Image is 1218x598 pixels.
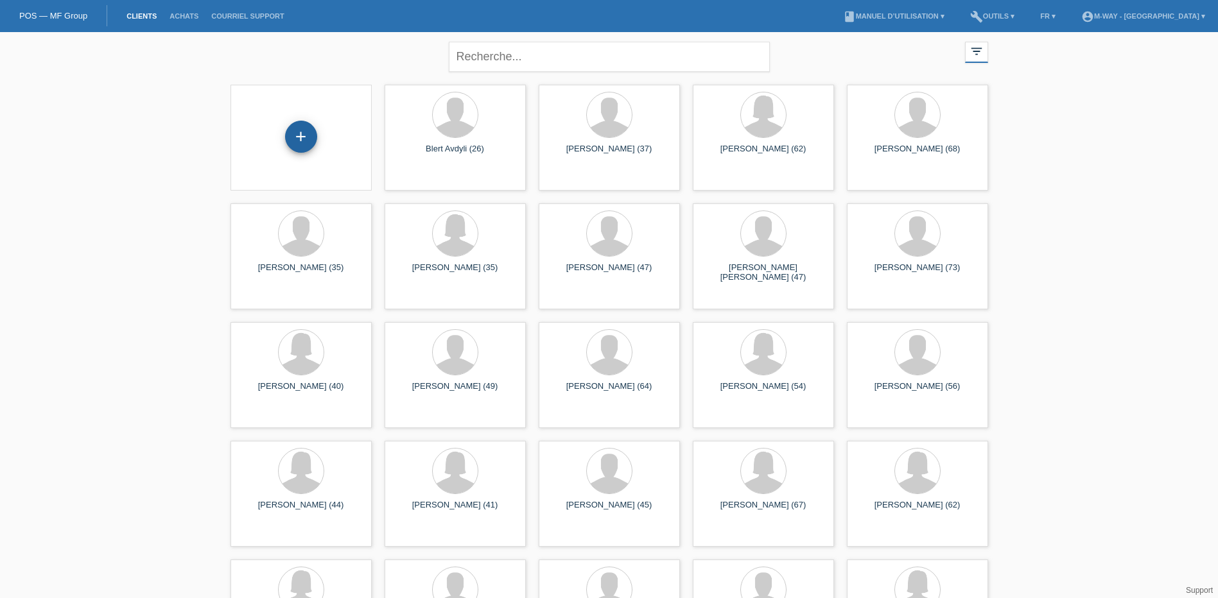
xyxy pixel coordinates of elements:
div: [PERSON_NAME] (37) [549,144,670,164]
div: Enregistrer le client [286,126,317,148]
div: [PERSON_NAME] (41) [395,500,516,520]
a: bookManuel d’utilisation ▾ [837,12,951,20]
i: filter_list [970,44,984,58]
div: Blert Avdyli (26) [395,144,516,164]
i: account_circle [1081,10,1094,23]
input: Recherche... [449,42,770,72]
div: [PERSON_NAME] (62) [703,144,824,164]
div: [PERSON_NAME] (40) [241,381,361,402]
a: buildOutils ▾ [964,12,1021,20]
div: [PERSON_NAME] (47) [549,262,670,283]
div: [PERSON_NAME] (67) [703,500,824,520]
div: [PERSON_NAME] (54) [703,381,824,402]
i: build [970,10,983,23]
a: Clients [120,12,163,20]
div: [PERSON_NAME] (45) [549,500,670,520]
div: [PERSON_NAME] (68) [857,144,978,164]
div: [PERSON_NAME] (35) [395,262,516,283]
div: [PERSON_NAME] (56) [857,381,978,402]
a: FR ▾ [1034,12,1062,20]
div: [PERSON_NAME] (73) [857,262,978,283]
div: [PERSON_NAME] (62) [857,500,978,520]
div: [PERSON_NAME] (64) [549,381,670,402]
div: [PERSON_NAME] (49) [395,381,516,402]
a: Achats [163,12,205,20]
a: POS — MF Group [19,11,87,21]
div: [PERSON_NAME] (44) [241,500,361,520]
div: [PERSON_NAME] [PERSON_NAME] (47) [703,262,824,283]
i: book [843,10,856,23]
a: Courriel Support [205,12,290,20]
div: [PERSON_NAME] (35) [241,262,361,283]
a: Support [1186,586,1213,595]
a: account_circlem-way - [GEOGRAPHIC_DATA] ▾ [1075,12,1212,20]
